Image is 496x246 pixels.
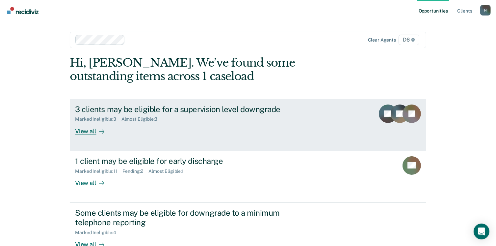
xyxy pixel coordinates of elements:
[75,156,306,166] div: 1 client may be eligible for early discharge
[148,169,189,174] div: Almost Eligible : 1
[368,37,396,43] div: Clear agents
[75,122,112,135] div: View all
[121,116,163,122] div: Almost Eligible : 3
[70,56,355,83] div: Hi, [PERSON_NAME]. We’ve found some outstanding items across 1 caseload
[70,151,426,203] a: 1 client may be eligible for early dischargeMarked Ineligible:11Pending:2Almost Eligible:1View all
[75,230,121,235] div: Marked Ineligible : 4
[480,5,491,15] button: Profile dropdown button
[474,224,489,239] div: Open Intercom Messenger
[75,169,122,174] div: Marked Ineligible : 11
[480,5,491,15] div: H
[70,99,426,151] a: 3 clients may be eligible for a supervision level downgradeMarked Ineligible:3Almost Eligible:3Vi...
[122,169,149,174] div: Pending : 2
[75,116,121,122] div: Marked Ineligible : 3
[75,174,112,187] div: View all
[7,7,39,14] img: Recidiviz
[75,105,306,114] div: 3 clients may be eligible for a supervision level downgrade
[75,208,306,227] div: Some clients may be eligible for downgrade to a minimum telephone reporting
[399,35,419,45] span: D6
